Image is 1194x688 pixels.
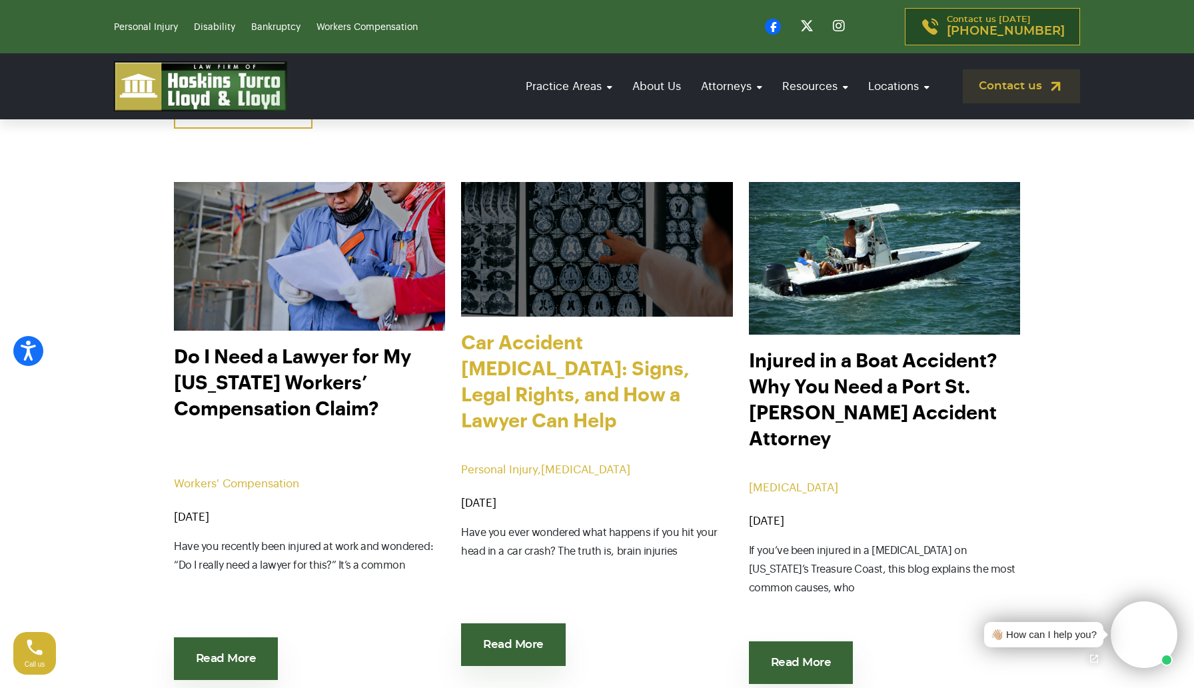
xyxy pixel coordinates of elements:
a: Practice Areas [519,67,619,105]
span: [PHONE_NUMBER] [947,25,1065,38]
a: Contact us [DATE][PHONE_NUMBER] [905,8,1080,45]
a: Personal Injury [461,464,538,475]
a: Resources [776,67,855,105]
p: Have you recently been injured at work and wondered: “Do I really need a lawyer for this?” It’s a... [174,537,445,624]
div: 👋🏼 How can I help you? [991,627,1097,643]
a: [MEDICAL_DATA] [541,464,630,475]
a: Read More [461,623,565,666]
div: [DATE] [174,511,445,524]
div: [DATE] [461,497,732,510]
a: Do I Need a Lawyer for My [US_STATE] Workers’ Compensation Claim? [174,344,445,464]
a: Personal Injury [114,23,178,32]
a: Contact us [963,69,1080,103]
div: [DATE] [749,515,1020,528]
a: Bankruptcy [251,23,300,32]
div: , [461,463,732,490]
a: Workers' Compensation [174,478,299,489]
p: If you’ve been injured in a [MEDICAL_DATA] on [US_STATE]’s Treasure Coast, this blog explains the... [749,541,1020,628]
p: Contact us [DATE] [947,15,1065,38]
a: Car Accident [MEDICAL_DATA]: Signs, Legal Rights, and How a Lawyer Can Help [461,330,732,450]
a: Open chat [1080,645,1108,673]
a: Disability [194,23,235,32]
a: Injured in a Boat Accident? Why You Need a Port St. [PERSON_NAME] Accident Attorney [749,348,1020,468]
a: Read More [174,637,278,680]
a: Workers Compensation [316,23,418,32]
span: Call us [25,661,45,668]
img: logo [114,61,287,111]
p: Have you ever wondered what happens if you hit your head in a car crash? The truth is, brain inju... [461,523,732,610]
a: Attorneys [694,67,769,105]
a: Locations [862,67,936,105]
a: About Us [626,67,688,105]
a: [MEDICAL_DATA] [749,482,838,493]
a: Read More [749,641,853,684]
